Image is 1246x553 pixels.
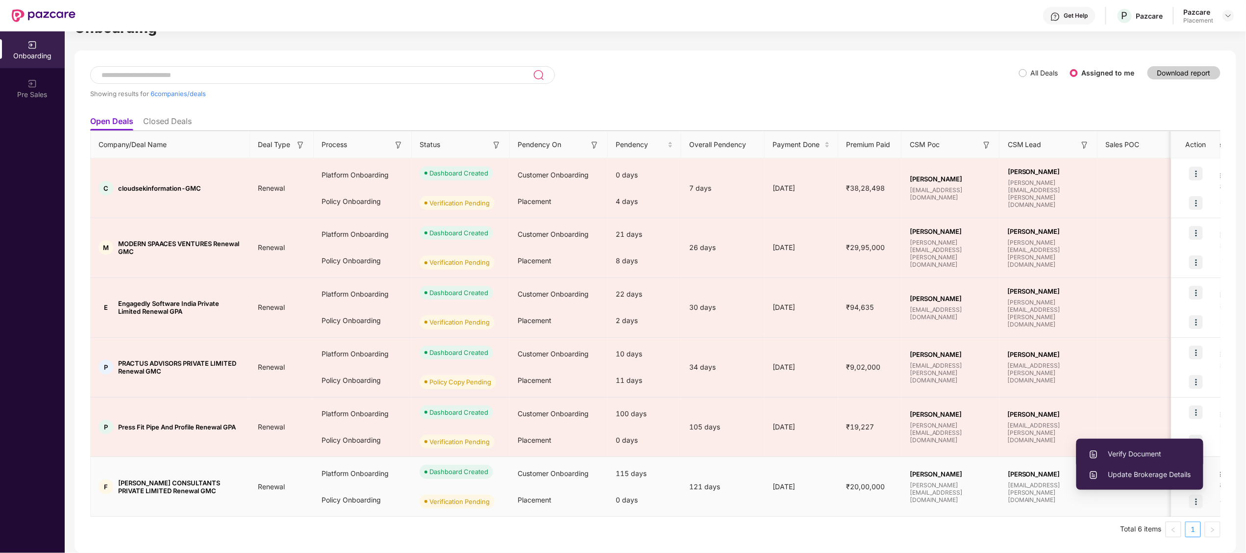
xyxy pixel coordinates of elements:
span: Customer Onboarding [518,469,589,478]
div: 121 days [681,481,765,492]
th: Overall Pendency [681,131,765,158]
span: Renewal [250,363,293,371]
div: Policy Onboarding [314,307,412,334]
div: [DATE] [765,183,838,194]
span: cloudsekinformation-GMC [118,184,201,192]
a: 1 [1186,522,1200,537]
div: 30 days [681,302,765,313]
span: [PERSON_NAME] [1008,410,1090,418]
img: svg+xml;base64,PHN2ZyB3aWR0aD0iMjAiIGhlaWdodD0iMjAiIHZpZXdCb3g9IjAgMCAyMCAyMCIgZmlsbD0ibm9uZSIgeG... [27,40,37,50]
li: Closed Deals [143,116,192,130]
div: Showing results for [90,90,1019,98]
div: Policy Onboarding [314,367,412,394]
div: Policy Onboarding [314,427,412,453]
div: Get Help [1064,12,1088,20]
span: [PERSON_NAME][EMAIL_ADDRESS][PERSON_NAME][DOMAIN_NAME] [1008,299,1090,328]
span: Placement [518,496,551,504]
img: icon [1189,346,1203,359]
div: 105 days [681,422,765,432]
div: 22 days [608,281,681,307]
label: All Deals [1031,69,1058,77]
div: Policy Onboarding [314,248,412,274]
div: C [99,181,113,196]
img: svg+xml;base64,PHN2ZyB3aWR0aD0iMTYiIGhlaWdodD0iMTYiIHZpZXdCb3g9IjAgMCAxNiAxNiIgZmlsbD0ibm9uZSIgeG... [492,140,501,150]
span: right [1210,527,1216,533]
span: [PERSON_NAME][EMAIL_ADDRESS][PERSON_NAME][DOMAIN_NAME] [1008,179,1090,208]
label: Assigned to me [1082,69,1135,77]
span: [EMAIL_ADDRESS][DOMAIN_NAME] [910,186,992,201]
span: Placement [518,316,551,325]
button: right [1205,522,1221,537]
span: Renewal [250,482,293,491]
img: svg+xml;base64,PHN2ZyB3aWR0aD0iMTYiIGhlaWdodD0iMTYiIHZpZXdCb3g9IjAgMCAxNiAxNiIgZmlsbD0ibm9uZSIgeG... [1080,140,1090,150]
div: Verification Pending [429,317,490,327]
div: Policy Onboarding [314,487,412,513]
img: svg+xml;base64,PHN2ZyB3aWR0aD0iMTYiIGhlaWdodD0iMTYiIHZpZXdCb3g9IjAgMCAxNiAxNiIgZmlsbD0ibm9uZSIgeG... [394,140,403,150]
div: 34 days [681,362,765,373]
span: ₹20,00,000 [838,482,893,491]
span: Customer Onboarding [518,230,589,238]
span: [PERSON_NAME] CONSULTANTS PRIVATE LIMITED Renewal GMC [118,479,242,495]
span: [PERSON_NAME] [910,227,992,235]
div: Dashboard Created [429,288,488,298]
div: Platform Onboarding [314,281,412,307]
span: Renewal [250,303,293,311]
div: Platform Onboarding [314,341,412,367]
div: Dashboard Created [429,467,488,477]
div: Platform Onboarding [314,162,412,188]
span: ₹9,02,000 [838,363,888,371]
div: Pazcare [1184,7,1214,17]
li: Total 6 items [1121,522,1162,537]
span: [PERSON_NAME][EMAIL_ADDRESS][PERSON_NAME][DOMAIN_NAME] [1008,239,1090,268]
span: Renewal [250,423,293,431]
span: CSM Lead [1008,139,1042,150]
span: [PERSON_NAME] [910,295,992,302]
span: ₹94,635 [838,303,882,311]
img: svg+xml;base64,PHN2ZyBpZD0iRHJvcGRvd24tMzJ4MzIiIHhtbG5zPSJodHRwOi8vd3d3LnczLm9yZy8yMDAwL3N2ZyIgd2... [1224,12,1232,20]
span: [PERSON_NAME] [910,470,992,478]
div: Platform Onboarding [314,401,412,427]
span: Process [322,139,347,150]
span: [PERSON_NAME][EMAIL_ADDRESS][DOMAIN_NAME] [910,422,992,444]
img: icon [1189,196,1203,210]
li: Next Page [1205,522,1221,537]
div: Verification Pending [429,257,490,267]
img: svg+xml;base64,PHN2ZyB3aWR0aD0iMTYiIGhlaWdodD0iMTYiIHZpZXdCb3g9IjAgMCAxNiAxNiIgZmlsbD0ibm9uZSIgeG... [590,140,599,150]
span: Status [420,139,440,150]
div: 11 days [608,367,681,394]
span: Placement [518,436,551,444]
div: [DATE] [765,362,838,373]
span: [PERSON_NAME] [1008,168,1090,176]
div: Pazcare [1136,11,1163,21]
li: Open Deals [90,116,133,130]
div: Platform Onboarding [314,221,412,248]
span: ₹38,28,498 [838,184,893,192]
div: E [99,300,113,315]
div: 10 days [608,341,681,367]
span: Verify Document [1089,449,1191,459]
span: Customer Onboarding [518,290,589,298]
img: icon [1189,405,1203,419]
img: icon [1189,255,1203,269]
div: Dashboard Created [429,228,488,238]
th: Premium Paid [838,131,902,158]
span: [PERSON_NAME] [910,351,992,358]
div: 2 days [608,307,681,334]
div: 115 days [608,460,681,487]
span: Placement [518,376,551,384]
li: Previous Page [1166,522,1181,537]
span: Placement [518,197,551,205]
th: Payment Done [765,131,838,158]
th: Pendency [608,131,681,158]
div: 8 days [608,248,681,274]
div: F [99,479,113,494]
span: ₹19,227 [838,423,882,431]
div: 0 days [608,427,681,453]
div: Verification Pending [429,497,490,506]
span: [PERSON_NAME][EMAIL_ADDRESS][PERSON_NAME][DOMAIN_NAME] [910,239,992,268]
span: Renewal [250,184,293,192]
span: Placement [518,256,551,265]
div: 21 days [608,221,681,248]
div: Policy Copy Pending [429,377,491,387]
div: 0 days [608,487,681,513]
